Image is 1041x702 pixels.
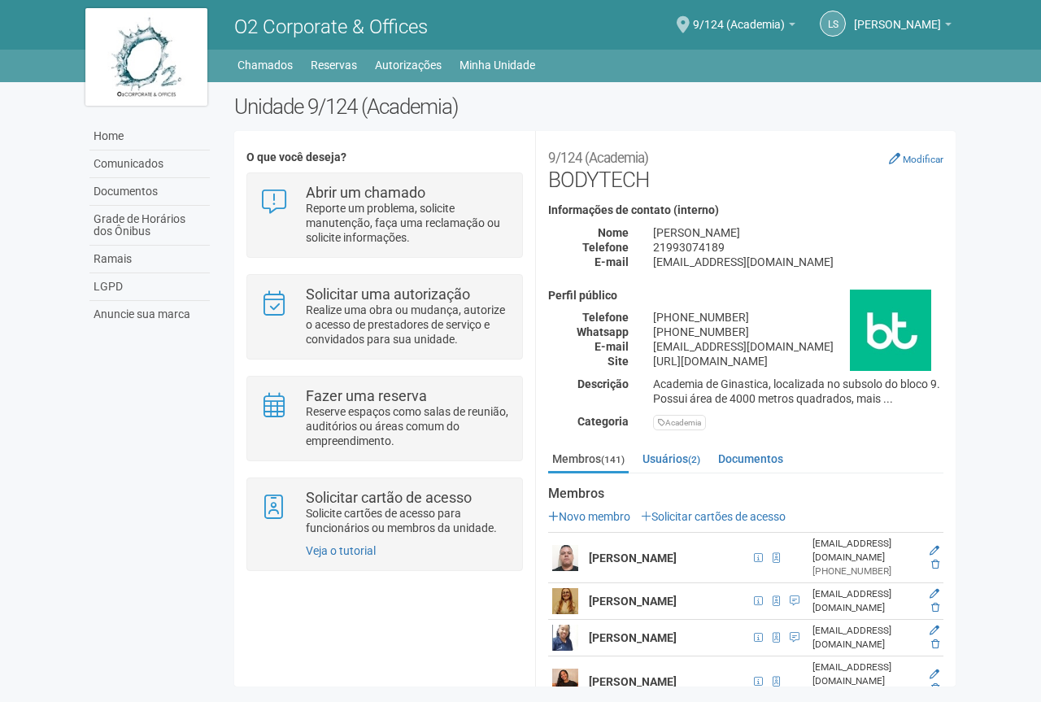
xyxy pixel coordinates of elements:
[930,625,939,636] a: Editar membro
[548,204,943,216] h4: Informações de contato (interno)
[552,588,578,614] img: user.png
[589,595,677,608] strong: [PERSON_NAME]
[595,340,629,353] strong: E-mail
[89,150,210,178] a: Comunicados
[641,225,956,240] div: [PERSON_NAME]
[854,2,941,31] span: Leticia Souza do Nascimento
[548,486,943,501] strong: Membros
[582,241,629,254] strong: Telefone
[552,625,578,651] img: user.png
[854,20,952,33] a: [PERSON_NAME]
[641,510,786,523] a: Solicitar cartões de acesso
[306,303,510,347] p: Realize uma obra ou mudança, autorize o acesso de prestadores de serviço e convidados para sua un...
[548,143,943,192] h2: BODYTECH
[601,454,625,465] small: (141)
[931,682,939,694] a: Excluir membro
[820,11,846,37] a: LS
[812,537,920,565] div: [EMAIL_ADDRESS][DOMAIN_NAME]
[234,94,956,119] h2: Unidade 9/124 (Academia)
[306,184,425,201] strong: Abrir um chamado
[812,587,920,615] div: [EMAIL_ADDRESS][DOMAIN_NAME]
[577,415,629,428] strong: Categoria
[552,669,578,695] img: user.png
[714,447,787,471] a: Documentos
[89,178,210,206] a: Documentos
[306,404,510,448] p: Reserve espaços como salas de reunião, auditórios ou áreas comum do empreendimento.
[688,454,700,465] small: (2)
[306,286,470,303] strong: Solicitar uma autorização
[548,510,630,523] a: Novo membro
[930,545,939,556] a: Editar membro
[641,325,956,339] div: [PHONE_NUMBER]
[931,559,939,570] a: Excluir membro
[577,377,629,390] strong: Descrição
[931,639,939,650] a: Excluir membro
[641,339,956,354] div: [EMAIL_ADDRESS][DOMAIN_NAME]
[375,54,442,76] a: Autorizações
[311,54,357,76] a: Reservas
[930,588,939,600] a: Editar membro
[548,150,648,166] small: 9/124 (Academia)
[589,552,677,565] strong: [PERSON_NAME]
[903,154,943,165] small: Modificar
[89,273,210,301] a: LGPD
[548,290,943,302] h4: Perfil público
[641,255,956,269] div: [EMAIL_ADDRESS][DOMAIN_NAME]
[237,54,293,76] a: Chamados
[460,54,535,76] a: Minha Unidade
[930,669,939,680] a: Editar membro
[85,8,207,106] img: logo.jpg
[653,415,706,430] div: Academia
[306,387,427,404] strong: Fazer uma reserva
[693,20,795,33] a: 9/124 (Academia)
[89,301,210,328] a: Anuncie sua marca
[259,389,509,448] a: Fazer uma reserva Reserve espaços como salas de reunião, auditórios ou áreas comum do empreendime...
[259,491,509,535] a: Solicitar cartão de acesso Solicite cartões de acesso para funcionários ou membros da unidade.
[641,354,956,368] div: [URL][DOMAIN_NAME]
[582,311,629,324] strong: Telefone
[641,377,956,406] div: Academia de Ginastica, localizada no subsolo do bloco 9. Possui área de 4000 metros quadrados, ma...
[889,152,943,165] a: Modificar
[931,602,939,613] a: Excluir membro
[89,206,210,246] a: Grade de Horários dos Ônibus
[638,447,704,471] a: Usuários(2)
[306,489,472,506] strong: Solicitar cartão de acesso
[89,123,210,150] a: Home
[306,201,510,245] p: Reporte um problema, solicite manutenção, faça uma reclamação ou solicite informações.
[693,2,785,31] span: 9/124 (Academia)
[259,287,509,347] a: Solicitar uma autorização Realize uma obra ou mudança, autorize o acesso de prestadores de serviç...
[234,15,428,38] span: O2 Corporate & Offices
[812,565,920,578] div: [PHONE_NUMBER]
[306,506,510,535] p: Solicite cartões de acesso para funcionários ou membros da unidade.
[595,255,629,268] strong: E-mail
[577,325,629,338] strong: Whatsapp
[548,447,629,473] a: Membros(141)
[89,246,210,273] a: Ramais
[608,355,629,368] strong: Site
[552,545,578,571] img: user.png
[641,240,956,255] div: 21993074189
[812,661,920,688] div: [EMAIL_ADDRESS][DOMAIN_NAME]
[812,624,920,652] div: [EMAIL_ADDRESS][DOMAIN_NAME]
[598,226,629,239] strong: Nome
[850,290,931,371] img: business.png
[246,151,522,164] h4: O que você deseja?
[306,544,376,557] a: Veja o tutorial
[589,675,677,688] strong: [PERSON_NAME]
[259,185,509,245] a: Abrir um chamado Reporte um problema, solicite manutenção, faça uma reclamação ou solicite inform...
[589,631,677,644] strong: [PERSON_NAME]
[641,310,956,325] div: [PHONE_NUMBER]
